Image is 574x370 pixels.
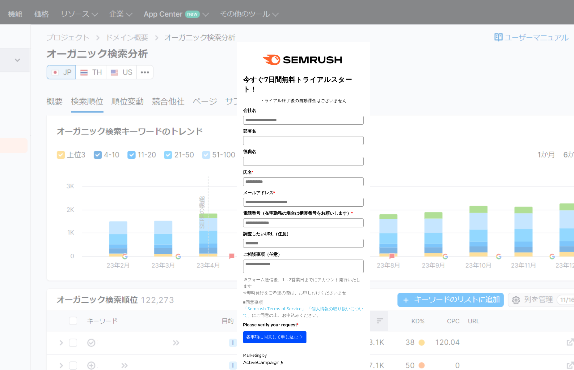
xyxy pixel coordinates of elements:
[243,276,364,296] p: ※フォーム送信後、1～2営業日までにアカウント発行いたします ※即時発行をご希望の際は、お申し付けくださいませ
[243,305,364,318] p: にご同意の上、お申込みください。
[243,75,364,94] title: 今すぐ7日間無料トライアルスタート！
[243,230,364,237] label: 調査したいURL（任意）
[243,97,364,104] center: トライアル終了後の自動課金はございません
[243,210,364,217] label: 電話番号（在宅勤務の場合は携帯番号をお願いします）
[243,306,363,318] a: 「個人情報の取り扱いについて」
[243,306,306,312] a: 「Semrush Terms of Service」
[243,107,364,114] label: 会社名
[243,299,364,305] p: ■同意事項
[243,128,364,135] label: 部署名
[243,148,364,155] label: 役職名
[243,251,364,258] label: ご相談事項（任意）
[243,352,364,359] div: Marketing by
[243,321,364,328] label: Please verify your request
[258,48,348,72] img: e6a379fe-ca9f-484e-8561-e79cf3a04b3f.png
[243,331,307,343] button: 各事項に同意して申し込む ▷
[243,169,364,176] label: 氏名
[243,189,364,196] label: メールアドレス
